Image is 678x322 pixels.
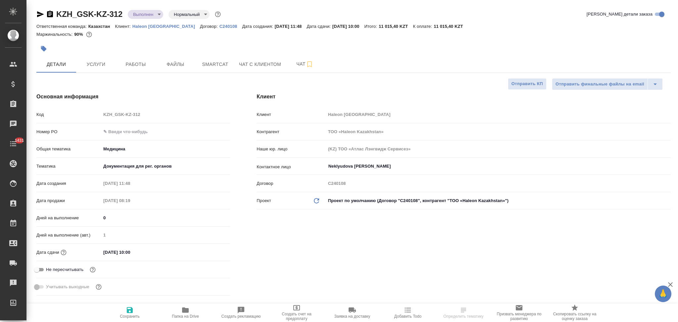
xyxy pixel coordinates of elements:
p: 11 015,40 KZT [379,24,413,29]
input: ✎ Введи что-нибудь [101,127,230,136]
p: Общая тематика [36,146,101,152]
p: [DATE] 11:48 [275,24,307,29]
button: Определить тематику [436,303,491,322]
button: Включи, если не хочешь, чтобы указанная дата сдачи изменилась после переставления заказа в 'Подтв... [88,265,97,274]
span: Определить тематику [443,314,483,319]
button: Создать счет на предоплату [269,303,324,322]
input: Пустое поле [101,179,159,188]
span: [PERSON_NAME] детали заказа [587,11,653,18]
span: Сохранить [120,314,140,319]
span: Заявка на доставку [334,314,370,319]
div: Медицина [101,143,230,155]
p: К оплате: [413,24,434,29]
p: Клиент [257,111,325,118]
span: Скопировать ссылку на оценку заказа [551,312,599,321]
button: 🙏 [655,286,671,302]
input: Пустое поле [101,230,230,240]
button: Скопировать ссылку [46,10,54,18]
span: Услуги [80,60,112,69]
button: Выполнен [131,12,155,17]
p: Ответственная команда: [36,24,88,29]
button: Если добавить услуги и заполнить их объемом, то дата рассчитается автоматически [59,248,68,257]
input: ✎ Введи что-нибудь [101,247,159,257]
p: Дата продажи [36,197,101,204]
input: ✎ Введи что-нибудь [101,213,230,223]
button: Призвать менеджера по развитию [491,303,547,322]
a: Haleon [GEOGRAPHIC_DATA] [132,23,200,29]
p: Дата создания: [242,24,274,29]
p: [DATE] 10:00 [332,24,364,29]
span: Работы [120,60,152,69]
input: Пустое поле [101,110,230,119]
p: Маржинальность: [36,32,74,37]
button: Создать рекламацию [213,303,269,322]
span: Добавить Todo [394,314,421,319]
button: Скопировать ссылку на оценку заказа [547,303,603,322]
button: Заявка на доставку [324,303,380,322]
button: 146.85 RUB; [85,30,93,39]
a: KZH_GSK-KZ-312 [56,10,122,19]
span: Создать рекламацию [221,314,261,319]
p: Дней на выполнение [36,215,101,221]
span: Папка на Drive [172,314,199,319]
div: Документация для рег. органов [101,161,230,172]
span: Чат [289,60,321,68]
button: Скопировать ссылку для ЯМессенджера [36,10,44,18]
p: Договор [257,180,325,187]
p: Дата сдачи [36,249,59,256]
button: Сохранить [102,303,158,322]
p: Тематика [36,163,101,170]
a: С240108 [219,23,242,29]
p: Контрагент [257,129,325,135]
button: Отправить КП [508,78,547,90]
h4: Основная информация [36,93,230,101]
p: Проект [257,197,271,204]
p: Казахстан [88,24,115,29]
span: 🙏 [657,287,669,301]
svg: Подписаться [306,60,314,68]
input: Пустое поле [101,196,159,205]
span: Файлы [160,60,191,69]
p: Haleon [GEOGRAPHIC_DATA] [132,24,200,29]
p: Дата сдачи: [307,24,332,29]
p: Номер PO [36,129,101,135]
div: Выполнен [169,10,210,19]
div: Проект по умолчанию (Договор "С240108", контрагент "ТОО «Haleon Kazakhstan»") [326,195,671,206]
a: 1431 [2,135,25,152]
p: С240108 [219,24,242,29]
button: Папка на Drive [158,303,213,322]
span: Чат с клиентом [239,60,281,69]
button: Выбери, если сб и вс нужно считать рабочими днями для выполнения заказа. [94,283,103,291]
span: 1431 [11,137,28,144]
div: Выполнен [128,10,163,19]
button: Доп статусы указывают на важность/срочность заказа [214,10,222,19]
button: Добавить Todo [380,303,436,322]
span: Не пересчитывать [46,266,83,273]
p: Дата создания [36,180,101,187]
span: Детали [40,60,72,69]
div: split button [552,78,663,90]
span: Призвать менеджера по развитию [495,312,543,321]
input: Пустое поле [326,110,671,119]
h4: Клиент [257,93,671,101]
p: 11 015,40 KZT [434,24,468,29]
span: Учитывать выходные [46,284,89,290]
button: Добавить тэг [36,41,51,56]
span: Создать счет на предоплату [273,312,320,321]
input: Пустое поле [326,144,671,154]
span: Отправить КП [511,80,543,88]
p: Клиент: [115,24,132,29]
span: Отправить финальные файлы на email [556,80,644,88]
button: Отправить финальные файлы на email [552,78,648,90]
p: Код [36,111,101,118]
p: Контактное лицо [257,164,325,170]
p: Дней на выполнение (авт.) [36,232,101,239]
p: 90% [74,32,84,37]
p: Наше юр. лицо [257,146,325,152]
input: Пустое поле [326,127,671,136]
button: Open [667,166,668,167]
p: Договор: [200,24,219,29]
span: Smartcat [199,60,231,69]
input: Пустое поле [326,179,671,188]
button: Нормальный [172,12,202,17]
